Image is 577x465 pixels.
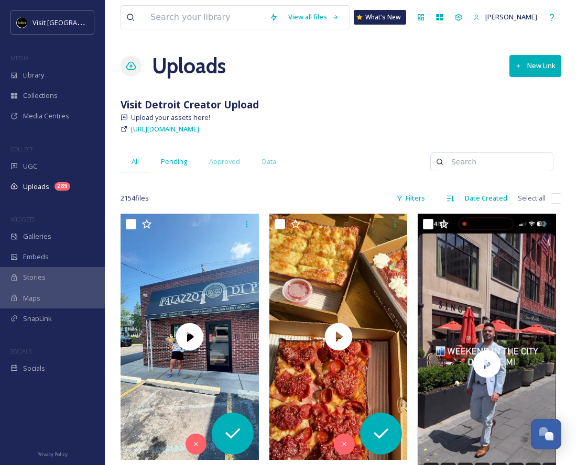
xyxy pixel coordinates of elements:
span: Data [262,157,276,167]
a: Uploads [152,50,226,82]
img: VISIT%20DETROIT%20LOGO%20-%20BLACK%20BACKGROUND.png [17,17,27,28]
span: Embeds [23,252,49,262]
span: [PERSON_NAME] [485,12,537,21]
span: Pending [161,157,187,167]
span: Visit [GEOGRAPHIC_DATA] [32,17,114,27]
span: Stories [23,272,46,282]
span: Socials [23,363,45,373]
button: New Link [509,55,561,76]
span: Privacy Policy [37,451,68,458]
span: Galleries [23,231,51,241]
a: Privacy Policy [37,447,68,460]
a: What's New [354,10,406,25]
span: UGC [23,161,37,171]
span: COLLECT [10,145,33,153]
span: Uploads [23,182,49,192]
div: Date Created [460,188,513,208]
span: SOCIALS [10,347,31,355]
span: MEDIA [10,54,29,62]
span: WIDGETS [10,215,35,223]
span: Media Centres [23,111,69,121]
input: Search [446,151,548,172]
a: View all files [283,7,344,27]
span: SnapLink [23,314,52,324]
div: 285 [55,182,70,191]
span: Upload your assets here! [131,113,210,123]
a: [PERSON_NAME] [468,7,542,27]
span: Select all [518,193,546,203]
span: [URL][DOMAIN_NAME] [131,124,199,134]
button: Open Chat [531,419,561,449]
img: thumbnail [121,214,259,459]
span: Collections [23,91,58,101]
img: thumbnail [269,214,408,459]
input: Search your library [145,6,264,29]
span: Approved [209,157,240,167]
div: Filters [391,188,430,208]
span: Maps [23,293,40,303]
strong: Visit Detroit Creator Upload [121,97,259,112]
span: 2154 file s [121,193,149,203]
span: Library [23,70,44,80]
span: All [132,157,139,167]
a: [URL][DOMAIN_NAME] [131,123,199,135]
